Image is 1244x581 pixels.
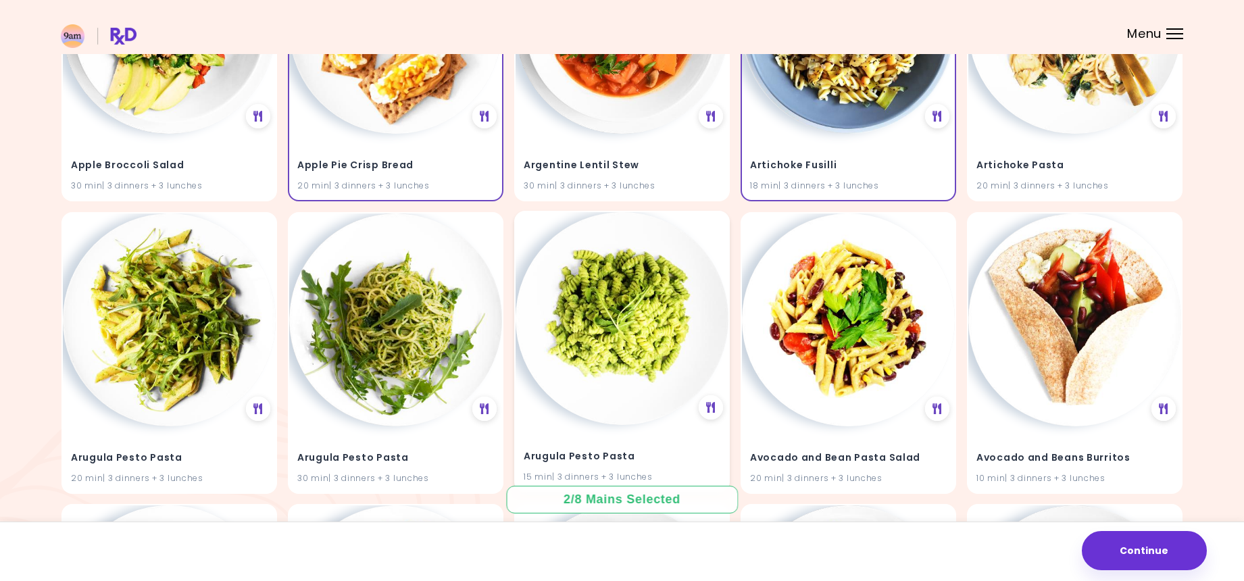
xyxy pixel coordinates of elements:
div: 30 min | 3 dinners + 3 lunches [297,471,494,484]
div: 30 min | 3 dinners + 3 lunches [524,178,720,191]
div: See Meal Plan [472,104,497,128]
div: See Meal Plan [925,397,949,421]
div: 2 / 8 Mains Selected [554,491,691,508]
div: 20 min | 3 dinners + 3 lunches [750,471,947,484]
h4: Arugula Pesto Pasta [524,445,720,467]
button: Continue [1082,531,1207,570]
h4: Artichoke Fusilli [750,155,947,176]
div: 20 min | 3 dinners + 3 lunches [976,178,1173,191]
h4: Artichoke Pasta [976,155,1173,176]
div: See Meal Plan [925,104,949,128]
div: See Meal Plan [1151,104,1176,128]
div: See Meal Plan [246,104,270,128]
div: See Meal Plan [699,395,723,420]
div: 10 min | 3 dinners + 3 lunches [976,471,1173,484]
span: Menu [1127,28,1162,40]
div: 18 min | 3 dinners + 3 lunches [750,178,947,191]
img: RxDiet [61,24,136,48]
h4: Avocado and Beans Burritos [976,447,1173,468]
div: See Meal Plan [699,104,723,128]
h4: Arugula Pesto Pasta [71,447,268,468]
h4: Argentine Lentil Stew [524,155,720,176]
div: See Meal Plan [1151,397,1176,421]
div: See Meal Plan [472,397,497,421]
div: 15 min | 3 dinners + 3 lunches [524,470,720,482]
div: See Meal Plan [246,397,270,421]
div: 20 min | 3 dinners + 3 lunches [71,471,268,484]
h4: Arugula Pesto Pasta [297,447,494,468]
div: 30 min | 3 dinners + 3 lunches [71,178,268,191]
h4: Apple Pie Crisp Bread [297,155,494,176]
h4: Avocado and Bean Pasta Salad [750,447,947,468]
h4: Apple Broccoli Salad [71,155,268,176]
div: 20 min | 3 dinners + 3 lunches [297,178,494,191]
